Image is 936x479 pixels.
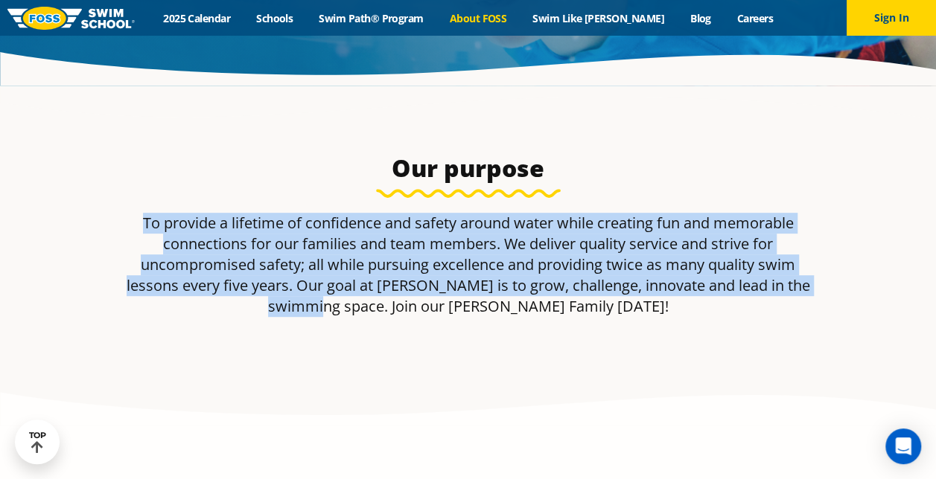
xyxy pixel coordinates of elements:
[436,11,520,25] a: About FOSS
[150,11,243,25] a: 2025 Calendar
[306,11,436,25] a: Swim Path® Program
[29,431,46,454] div: TOP
[117,153,820,183] h3: Our purpose
[724,11,786,25] a: Careers
[885,428,921,464] div: Open Intercom Messenger
[243,11,306,25] a: Schools
[7,7,135,30] img: FOSS Swim School Logo
[677,11,724,25] a: Blog
[117,213,820,317] p: To provide a lifetime of confidence and safety around water while creating fun and memorable conn...
[520,11,678,25] a: Swim Like [PERSON_NAME]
